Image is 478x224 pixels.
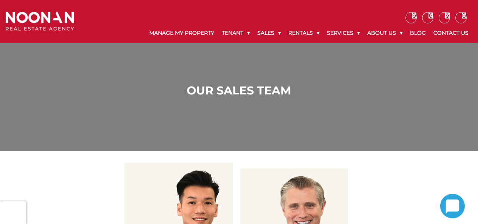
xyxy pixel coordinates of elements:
a: Services [323,23,364,43]
a: Blog [406,23,430,43]
a: About Us [364,23,406,43]
a: Tenant [218,23,254,43]
img: Noonan Real Estate Agency [6,12,74,31]
h1: Our Sales Team [8,84,470,97]
a: Manage My Property [145,23,218,43]
a: Sales [254,23,285,43]
a: Rentals [285,23,323,43]
a: Contact Us [430,23,472,43]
